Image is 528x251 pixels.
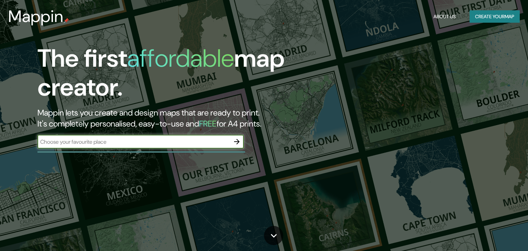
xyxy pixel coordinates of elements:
[37,44,301,107] h1: The first map creator.
[431,10,459,23] button: About Us
[470,10,520,23] button: Create yourmap
[37,107,301,129] h2: Mappin lets you create and design maps that are ready to print. It's completely personalised, eas...
[199,118,217,129] h5: FREE
[37,138,230,146] input: Choose your favourite place
[127,42,234,74] h1: affordable
[8,7,64,26] h3: Mappin
[64,18,69,23] img: mappin-pin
